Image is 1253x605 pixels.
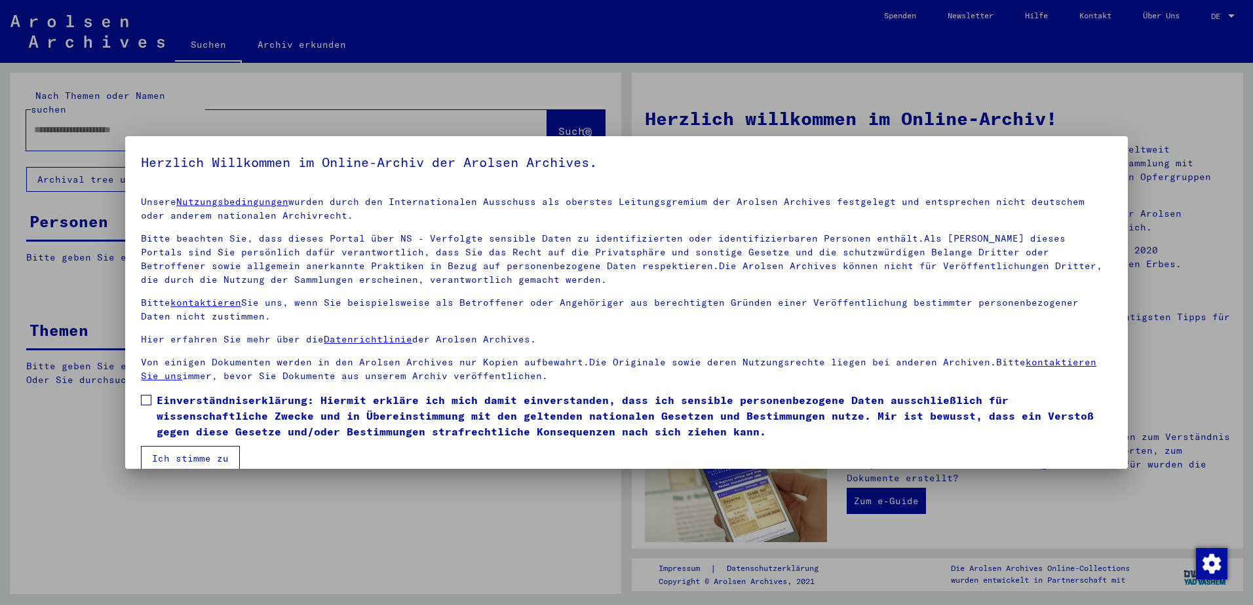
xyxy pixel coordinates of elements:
[141,152,1112,173] h5: Herzlich Willkommen im Online-Archiv der Arolsen Archives.
[1196,548,1227,579] img: Zustimmung ändern
[170,297,241,308] a: kontaktieren
[141,195,1112,223] p: Unsere wurden durch den Internationalen Ausschuss als oberstes Leitungsgremium der Arolsen Archiv...
[157,392,1112,439] span: Einverständniserklärung: Hiermit erkläre ich mich damit einverstanden, dass ich sensible personen...
[141,232,1112,287] p: Bitte beachten Sie, dass dieses Portal über NS - Verfolgte sensible Daten zu identifizierten oder...
[141,333,1112,346] p: Hier erfahren Sie mehr über die der Arolsen Archives.
[176,196,288,208] a: Nutzungsbedingungen
[324,333,412,345] a: Datenrichtlinie
[141,356,1112,383] p: Von einigen Dokumenten werden in den Arolsen Archives nur Kopien aufbewahrt.Die Originale sowie d...
[141,296,1112,323] p: Bitte Sie uns, wenn Sie beispielsweise als Betroffener oder Angehöriger aus berechtigten Gründen ...
[141,446,240,471] button: Ich stimme zu
[141,356,1096,382] a: kontaktieren Sie uns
